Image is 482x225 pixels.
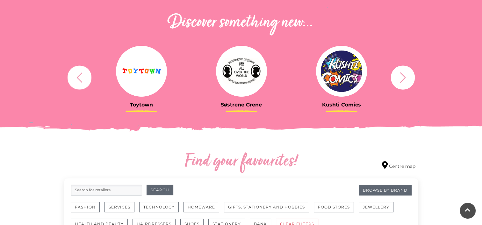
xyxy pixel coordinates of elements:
a: Jewellery [359,202,398,219]
button: Homeware [183,202,219,212]
a: Kushti Comics [296,46,387,108]
a: Fashion [71,202,104,219]
a: Søstrene Grene [196,46,287,108]
button: Fashion [71,202,100,212]
button: Search [147,185,173,195]
h3: Søstrene Grene [196,102,287,108]
a: Services [104,202,139,219]
a: Homeware [183,202,224,219]
button: Food Stores [314,202,354,212]
h2: Find your favourites! [125,152,357,172]
h3: Toytown [96,102,187,108]
a: Centre map [382,161,415,170]
a: Browse By Brand [359,185,412,195]
a: Toytown [96,46,187,108]
h2: Discover something new... [64,13,418,33]
a: Gifts, Stationery and Hobbies [224,202,314,219]
input: Search for retailers [71,185,142,195]
button: Gifts, Stationery and Hobbies [224,202,309,212]
button: Services [104,202,134,212]
a: Food Stores [314,202,359,219]
h3: Kushti Comics [296,102,387,108]
button: Jewellery [359,202,393,212]
button: Technology [139,202,179,212]
a: Technology [139,202,183,219]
